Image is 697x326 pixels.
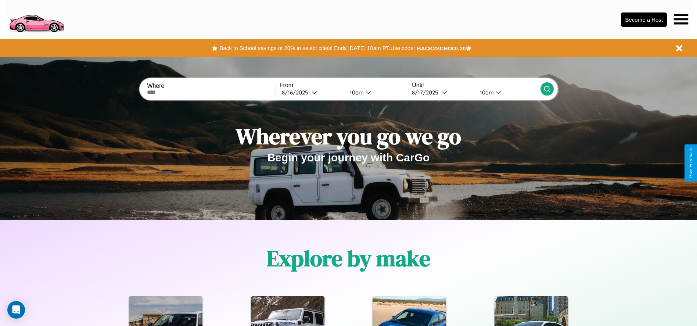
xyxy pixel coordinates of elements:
[688,148,693,178] div: Give Feedback
[476,89,496,96] div: 10am
[280,89,344,96] button: 8/16/2025
[282,89,312,96] div: 8 / 16 / 2025
[417,45,466,51] b: BACK2SCHOOL20
[267,243,430,273] h1: Explore by make
[6,4,67,34] img: logo
[474,89,540,96] button: 10am
[412,89,442,96] div: 8 / 17 / 2025
[346,89,366,96] div: 10am
[147,83,275,89] label: Where
[218,43,417,53] button: Back to School savings of 20% in select cities! Ends [DATE] 10am PT.Use code:
[7,301,25,319] div: Open Intercom Messenger
[412,82,540,89] label: Until
[344,89,408,96] button: 10am
[621,12,667,27] button: Become a Host
[280,82,408,89] label: From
